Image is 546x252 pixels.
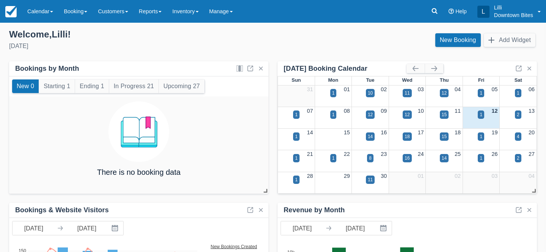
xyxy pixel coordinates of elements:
[381,86,387,92] a: 02
[328,77,339,83] span: Mon
[159,79,204,93] button: Upcoming 27
[442,155,447,162] div: 14
[477,6,490,18] div: L
[480,155,482,162] div: 1
[281,221,323,235] input: Start Date
[418,86,424,92] a: 03
[295,133,298,140] div: 1
[517,155,519,162] div: 2
[307,129,313,135] a: 14
[344,86,350,92] a: 01
[492,86,498,92] a: 05
[405,111,409,118] div: 12
[284,206,345,215] div: Revenue by Month
[109,79,158,93] button: In Progress 21
[295,176,298,183] div: 1
[529,129,535,135] a: 20
[15,206,109,215] div: Bookings & Website Visitors
[307,173,313,179] a: 28
[381,151,387,157] a: 23
[108,221,123,235] button: Interact with the calendar and add the check-in date for your trip.
[307,151,313,157] a: 21
[480,111,482,118] div: 1
[332,90,335,96] div: 1
[515,77,522,83] span: Sat
[529,108,535,114] a: 13
[405,133,409,140] div: 18
[344,108,350,114] a: 08
[405,155,409,162] div: 16
[284,64,406,73] div: [DATE] Booking Calendar
[455,173,461,179] a: 02
[494,4,533,11] p: Lilli
[366,77,374,83] span: Tue
[13,221,55,235] input: Start Date
[442,90,447,96] div: 12
[211,244,258,249] text: New Bookings Created
[517,90,519,96] div: 1
[529,173,535,179] a: 04
[492,173,498,179] a: 03
[368,111,373,118] div: 12
[9,29,267,40] div: Welcome , Lilli !
[295,155,298,162] div: 1
[5,6,17,17] img: checkfront-main-nav-mini-logo.png
[344,173,350,179] a: 29
[492,129,498,135] a: 19
[455,151,461,157] a: 25
[484,33,535,47] button: Add Widget
[332,111,335,118] div: 1
[492,151,498,157] a: 26
[480,90,482,96] div: 1
[418,129,424,135] a: 17
[9,42,267,51] div: [DATE]
[368,176,373,183] div: 11
[440,77,449,83] span: Thu
[295,111,298,118] div: 1
[15,64,79,73] div: Bookings by Month
[418,173,424,179] a: 01
[307,108,313,114] a: 07
[455,129,461,135] a: 18
[75,79,108,93] button: Ending 1
[368,133,373,140] div: 14
[492,108,498,114] a: 12
[381,173,387,179] a: 30
[344,129,350,135] a: 15
[529,151,535,157] a: 27
[442,133,447,140] div: 15
[418,151,424,157] a: 24
[307,86,313,92] a: 31
[480,133,482,140] div: 1
[381,108,387,114] a: 09
[292,77,301,83] span: Sun
[377,221,392,235] button: Interact with the calendar and add the check-in date for your trip.
[418,108,424,114] a: 10
[97,168,180,176] h4: There is no booking data
[449,9,454,14] i: Help
[332,155,335,162] div: 1
[381,129,387,135] a: 16
[39,79,75,93] button: Starting 1
[435,33,481,47] a: New Booking
[405,90,409,96] div: 11
[455,86,461,92] a: 04
[529,86,535,92] a: 06
[517,133,519,140] div: 4
[478,77,485,83] span: Fri
[402,77,412,83] span: Wed
[442,111,447,118] div: 15
[455,8,467,14] span: Help
[369,155,372,162] div: 8
[12,79,39,93] button: New 0
[368,90,373,96] div: 10
[66,221,108,235] input: End Date
[344,151,350,157] a: 22
[108,101,169,162] img: booking.png
[455,108,461,114] a: 11
[517,111,519,118] div: 2
[334,221,377,235] input: End Date
[494,11,533,19] p: Downtown Bites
